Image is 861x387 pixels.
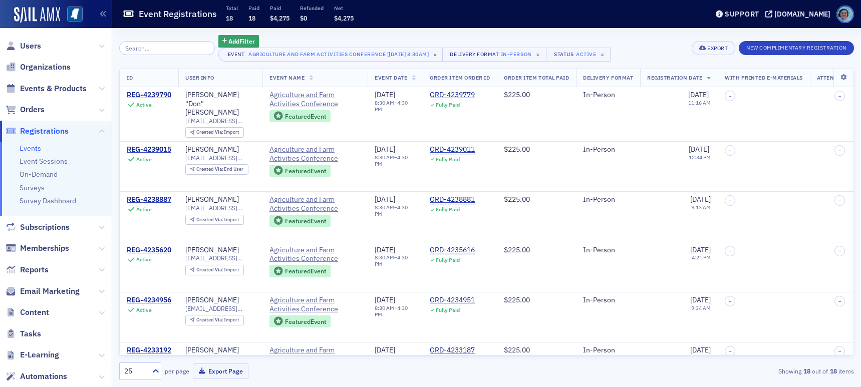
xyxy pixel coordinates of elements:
[20,328,41,339] span: Tasks
[196,166,224,172] span: Created Via :
[20,126,69,137] span: Registrations
[583,91,633,100] div: In-Person
[119,41,215,55] input: Search…
[269,165,331,177] div: Featured Event
[185,74,214,81] span: User Info
[690,295,711,304] span: [DATE]
[20,307,49,318] span: Content
[248,14,255,22] span: 18
[185,117,255,125] span: [EMAIL_ADDRESS][PERSON_NAME][DOMAIN_NAME]
[196,129,224,135] span: Created Via :
[430,145,475,154] a: ORD-4239011
[430,195,475,204] a: ORD-4238881
[269,195,361,213] span: Agriculture and Farm Activities Conference
[504,245,530,254] span: $225.00
[196,267,239,273] div: Import
[739,43,854,52] a: New Complimentary Registration
[576,51,596,58] div: Active
[725,74,803,81] span: With Printed E-Materials
[60,7,83,24] a: View Homepage
[583,246,633,255] div: In-Person
[725,10,759,19] div: Support
[729,298,732,304] span: –
[20,264,49,275] span: Reports
[375,195,395,204] span: [DATE]
[127,346,171,355] a: REG-4233192
[334,14,354,22] span: $4,275
[583,296,633,305] div: In-Person
[67,7,83,22] img: SailAMX
[504,345,530,354] span: $225.00
[269,315,331,328] div: Featured Event
[226,14,233,22] span: 18
[375,355,416,368] div: –
[185,127,244,138] div: Created Via: Import
[375,90,395,99] span: [DATE]
[269,265,331,277] div: Featured Event
[136,102,152,108] div: Active
[692,354,711,361] time: 3:44 PM
[828,366,838,375] strong: 18
[196,316,224,323] span: Created Via :
[375,304,394,311] time: 8:30 AM
[14,7,60,23] img: SailAMX
[504,295,530,304] span: $225.00
[300,5,324,12] p: Refunded
[375,145,395,154] span: [DATE]
[436,156,460,163] div: Fully Paid
[269,346,361,363] span: Agriculture and Farm Activities Conference
[193,363,248,379] button: Export Page
[583,195,633,204] div: In-Person
[6,286,80,297] a: Email Marketing
[375,204,416,217] div: –
[185,315,244,325] div: Created Via: Import
[430,246,475,255] div: ORD-4235616
[375,305,416,318] div: –
[375,354,394,361] time: 8:30 AM
[269,246,361,263] span: Agriculture and Farm Activities Conference
[375,254,416,267] div: –
[375,245,395,254] span: [DATE]
[501,49,532,59] div: In-Person
[431,50,440,59] span: ×
[504,195,530,204] span: $225.00
[269,91,361,108] a: Agriculture and Farm Activities Conference
[450,51,499,58] div: Delivery Format
[836,6,854,23] span: Profile
[739,41,854,55] button: New Complimentary Registration
[20,371,67,382] span: Automations
[127,296,171,305] div: REG-4234956
[6,264,49,275] a: Reports
[185,305,255,312] span: [EMAIL_ADDRESS][DOMAIN_NAME]
[196,317,239,323] div: Import
[838,148,841,154] span: –
[817,74,845,81] span: Attended
[285,268,326,274] div: Featured Event
[436,102,460,108] div: Fully Paid
[185,195,239,204] a: [PERSON_NAME]
[692,254,711,261] time: 4:21 PM
[334,5,354,12] p: Net
[218,48,444,62] button: EventAgriculture and Farm Activities Conference [[DATE] 8:30am]×
[136,307,152,313] div: Active
[285,168,326,174] div: Featured Event
[300,14,307,22] span: $0
[690,245,711,254] span: [DATE]
[729,248,732,254] span: –
[533,50,542,59] span: ×
[375,345,395,354] span: [DATE]
[838,248,841,254] span: –
[185,296,239,305] a: [PERSON_NAME]
[430,91,475,100] div: ORD-4239779
[430,346,475,355] a: ORD-4233187
[127,91,171,100] a: REG-4239790
[6,41,41,52] a: Users
[375,304,408,318] time: 4:30 PM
